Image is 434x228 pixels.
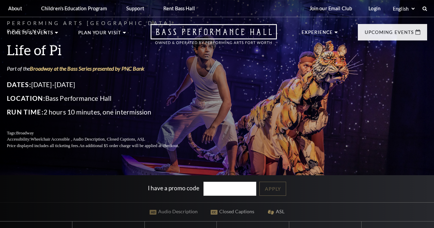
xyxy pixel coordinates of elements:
[7,107,196,118] p: 2 hours 10 minutes, one intermission
[30,65,144,72] a: Broadway at the Bass Series presented by PNC Bank
[302,30,333,38] p: Experience
[78,31,121,39] p: Plan Your Visit
[365,30,414,38] p: Upcoming Events
[7,93,196,104] p: Bass Performance Hall
[7,65,196,72] p: Part of the
[79,143,179,148] span: An additional $5 order charge will be applied at checkout.
[7,31,53,39] p: Tickets & Events
[7,94,45,102] span: Location:
[7,108,44,116] span: Run Time:
[16,131,34,135] span: Broadway
[7,143,196,149] p: Price displayed includes all ticketing fees.
[148,184,199,192] label: I have a promo code
[8,5,22,11] p: About
[7,79,196,90] p: [DATE]-[DATE]
[7,81,31,88] span: Dates:
[41,5,107,11] p: Children's Education Program
[7,136,196,143] p: Accessibility:
[31,137,145,142] span: Wheelchair Accessible , Audio Description, Closed Captions, ASL
[126,5,144,11] p: Support
[7,130,196,136] p: Tags:
[163,5,195,11] p: Rent Bass Hall
[391,5,416,12] select: Select:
